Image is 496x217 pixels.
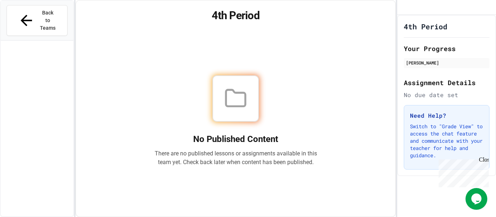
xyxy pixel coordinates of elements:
[436,157,489,187] iframe: chat widget
[39,9,56,32] span: Back to Teams
[3,3,50,46] div: Chat with us now!Close
[7,5,68,36] button: Back to Teams
[85,9,387,22] h1: 4th Period
[404,43,489,54] h2: Your Progress
[410,123,483,159] p: Switch to "Grade View" to access the chat feature and communicate with your teacher for help and ...
[404,78,489,88] h2: Assignment Details
[404,21,447,32] h1: 4th Period
[404,91,489,99] div: No due date set
[154,133,317,145] h2: No Published Content
[465,188,489,210] iframe: chat widget
[406,59,487,66] div: [PERSON_NAME]
[410,111,483,120] h3: Need Help?
[154,149,317,167] p: There are no published lessons or assignments available in this team yet. Check back later when c...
